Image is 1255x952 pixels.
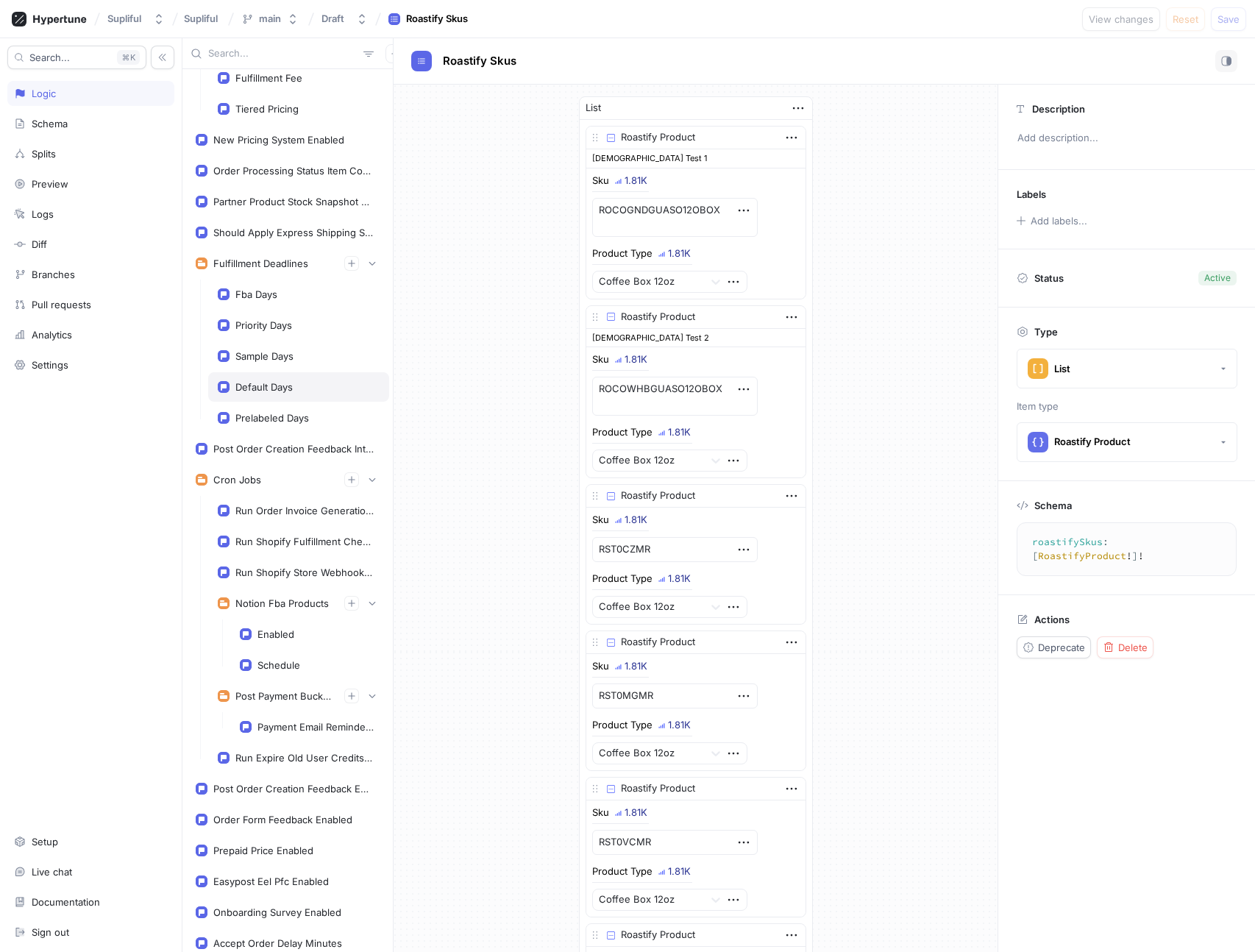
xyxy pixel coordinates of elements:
div: Product Type [592,867,653,876]
div: Roastify Product [621,781,695,796]
button: Delete [1097,636,1153,658]
div: Fulfillment Deadlines [213,257,308,269]
div: Logic [32,88,56,99]
p: Labels [1017,188,1046,200]
div: Order Form Feedback Enabled [213,814,352,825]
button: Search...K [7,46,146,69]
a: Documentation [7,889,174,914]
div: Sign out [32,926,69,938]
div: Sku [592,355,609,364]
div: Pull requests [32,299,91,310]
div: 1.81K [668,574,691,583]
div: Product Type [592,574,653,583]
div: Supliful [107,13,141,25]
div: Live chat [32,866,72,878]
div: Roastify Skus [406,12,468,26]
p: Schema [1034,500,1072,511]
div: Roastify Product [621,928,695,942]
span: Search... [29,53,70,62]
div: 1.81K [625,176,647,185]
div: 1.81K [625,808,647,817]
div: 1.81K [625,355,647,364]
span: Reset [1173,15,1198,24]
div: [DEMOGRAPHIC_DATA] Test 1 [586,149,806,168]
div: Onboarding Survey Enabled [213,906,341,918]
p: Add description... [1011,126,1242,151]
p: Item type [1017,399,1237,414]
button: Supliful [102,7,171,31]
div: 1.81K [625,661,647,671]
div: 1.81K [668,867,691,876]
div: Prepaid Price Enabled [213,845,313,856]
div: List [1054,363,1070,375]
div: Splits [32,148,56,160]
button: View changes [1082,7,1160,31]
div: Add labels... [1031,216,1087,226]
div: Schedule [257,659,300,671]
button: Draft [316,7,374,31]
div: Logs [32,208,54,220]
div: Roastify Product [621,489,695,503]
div: Tiered Pricing [235,103,299,115]
div: Active [1204,271,1231,285]
div: K [117,50,140,65]
button: Add labels... [1012,211,1091,230]
div: Post Payment Buckets [235,690,333,702]
button: List [1017,349,1237,388]
textarea: ROCOGNDGUASO12OBOX [592,198,758,237]
div: Default Days [235,381,293,393]
div: Analytics [32,329,72,341]
span: Roastify Skus [443,55,516,67]
div: Sku [592,515,609,525]
button: Save [1211,7,1246,31]
button: main [235,7,305,31]
div: Schema [32,118,68,129]
div: main [259,13,281,25]
div: Post Order Creation Feedback Enabled [213,783,374,795]
button: Roastify Product [1017,422,1237,462]
div: Diff [32,238,47,250]
div: Product Type [592,720,653,730]
div: Run Shopify Fulfillment Check Cron [235,536,374,547]
div: 1.81K [668,427,691,437]
button: Reset [1166,7,1205,31]
div: Sample Days [235,350,294,362]
div: List [586,101,601,116]
div: Roastify Product [1054,436,1131,448]
span: Deprecate [1038,643,1085,652]
div: Preview [32,178,68,190]
div: 1.81K [668,249,691,258]
span: Supliful [184,13,218,24]
div: Order Processing Status Item Count [PERSON_NAME] [213,165,374,177]
p: Actions [1034,614,1070,625]
div: Setup [32,836,58,848]
div: Easypost Eel Pfc Enabled [213,875,329,887]
div: Run Shopify Store Webhook Check Cron [235,566,374,578]
span: View changes [1089,15,1153,24]
div: Payment Email Reminders Enabled [257,721,374,733]
div: Cron Jobs [213,474,261,486]
div: Sku [592,176,609,185]
div: Settings [32,359,68,371]
div: Roastify Product [621,130,695,145]
div: Enabled [257,628,294,640]
div: Run Order Invoice Generation Cron [235,505,374,516]
input: Search... [208,46,358,61]
div: Roastify Product [621,310,695,324]
div: Sku [592,661,609,671]
div: 1.81K [625,515,647,525]
div: Fulfillment Fee [235,72,302,84]
p: Status [1034,268,1064,288]
div: Draft [321,13,344,25]
div: Prelabeled Days [235,412,309,424]
textarea: RST0CZMR [592,537,758,562]
div: Product Type [592,249,653,258]
div: Priority Days [235,319,292,331]
div: 1.81K [668,720,691,730]
p: Description [1032,103,1085,115]
textarea: RST0MGMR [592,683,758,708]
textarea: roastifySkus: [RoastifyProduct!]! [1023,529,1230,569]
div: [DEMOGRAPHIC_DATA] Test 2 [586,329,806,348]
div: Accept Order Delay Minutes [213,937,342,949]
textarea: RST0VCMR [592,830,758,855]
